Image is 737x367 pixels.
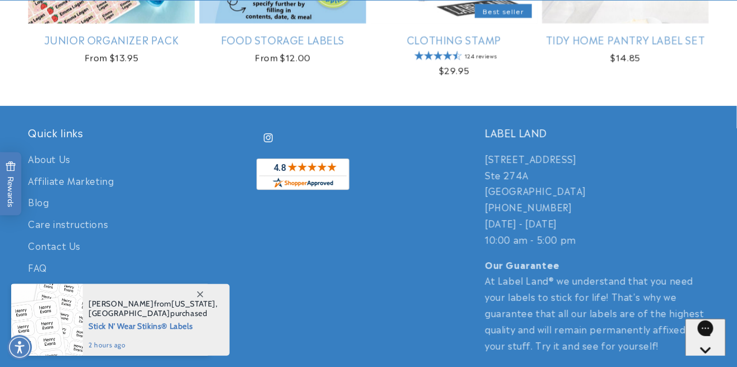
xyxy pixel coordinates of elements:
[28,235,81,257] a: Contact Us
[199,33,366,46] a: Food Storage Labels
[28,170,114,192] a: Affiliate Marketing
[6,161,16,207] span: Rewards
[28,126,252,139] h2: Quick links
[171,299,216,309] span: [US_STATE]
[542,33,709,46] a: Tidy Home Pantry Label Set
[9,277,142,311] iframe: Sign Up via Text for Offers
[256,159,349,194] a: shopperapproved.com
[28,213,108,235] a: Care instructions
[88,299,218,318] span: from , purchased
[685,319,726,356] iframe: Gorgias live chat messenger
[88,340,218,350] span: 2 hours ago
[28,257,47,278] a: FAQ
[28,191,49,213] a: Blog
[28,33,195,46] a: Junior Organizer Pack
[28,151,71,170] a: About Us
[7,335,32,360] div: Accessibility Menu
[485,257,709,354] p: At Label Land® we understand that you need your labels to stick for life! That's why we guarantee...
[88,308,170,318] span: [GEOGRAPHIC_DATA]
[485,126,709,139] h2: LABEL LAND
[485,151,709,248] p: [STREET_ADDRESS] Ste 274A [GEOGRAPHIC_DATA] [PHONE_NUMBER] [DATE] - [DATE] 10:00 am - 5:00 pm
[88,318,218,332] span: Stick N' Wear Stikins® Labels
[485,258,560,271] strong: Our Guarantee
[371,33,538,46] a: Clothing Stamp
